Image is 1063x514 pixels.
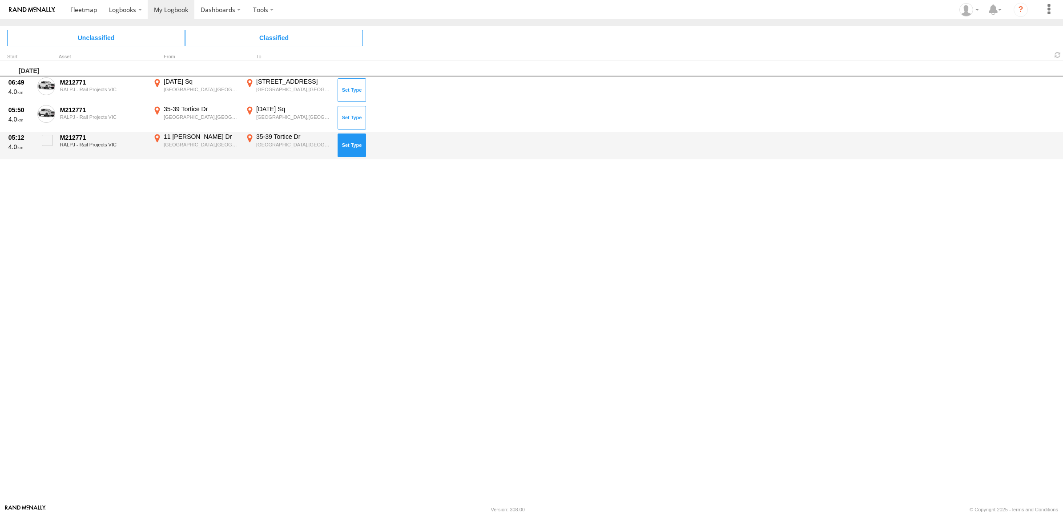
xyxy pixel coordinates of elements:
[338,134,366,157] button: Click to Set
[244,55,333,59] div: To
[8,78,32,86] div: 06:49
[164,133,239,141] div: 11 [PERSON_NAME] Dr
[256,142,331,148] div: [GEOGRAPHIC_DATA],[GEOGRAPHIC_DATA]
[164,86,239,93] div: [GEOGRAPHIC_DATA],[GEOGRAPHIC_DATA]
[256,133,331,141] div: 35-39 Tortice Dr
[164,105,239,113] div: 35-39 Tortice Dr
[60,114,146,120] div: RALPJ - Rail Projects VIC
[956,3,982,16] div: Andrew Stead
[244,77,333,103] label: Click to View Event Location
[5,505,46,514] a: Visit our Website
[60,134,146,142] div: M212771
[8,143,32,151] div: 4.0
[1011,507,1058,512] a: Terms and Conditions
[8,106,32,114] div: 05:50
[8,88,32,96] div: 4.0
[59,55,148,59] div: Asset
[338,78,366,101] button: Click to Set
[1014,3,1028,17] i: ?
[8,115,32,123] div: 4.0
[491,507,525,512] div: Version: 308.00
[256,105,331,113] div: [DATE] Sq
[256,114,331,120] div: [GEOGRAPHIC_DATA],[GEOGRAPHIC_DATA]
[244,105,333,131] label: Click to View Event Location
[8,134,32,142] div: 05:12
[7,30,185,46] span: Click to view Unclassified Trips
[164,142,239,148] div: [GEOGRAPHIC_DATA],[GEOGRAPHIC_DATA]
[151,105,240,131] label: Click to View Event Location
[970,507,1058,512] div: © Copyright 2025 -
[256,77,331,85] div: [STREET_ADDRESS]
[7,55,34,59] div: Click to Sort
[9,7,55,13] img: rand-logo.svg
[164,114,239,120] div: [GEOGRAPHIC_DATA],[GEOGRAPHIC_DATA]
[151,55,240,59] div: From
[60,142,146,147] div: RALPJ - Rail Projects VIC
[151,77,240,103] label: Click to View Event Location
[151,133,240,158] label: Click to View Event Location
[164,77,239,85] div: [DATE] Sq
[256,86,331,93] div: [GEOGRAPHIC_DATA],[GEOGRAPHIC_DATA]
[1052,51,1063,59] span: Refresh
[185,30,363,46] span: Click to view Classified Trips
[338,106,366,129] button: Click to Set
[60,87,146,92] div: RALPJ - Rail Projects VIC
[60,106,146,114] div: M212771
[60,78,146,86] div: M212771
[244,133,333,158] label: Click to View Event Location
